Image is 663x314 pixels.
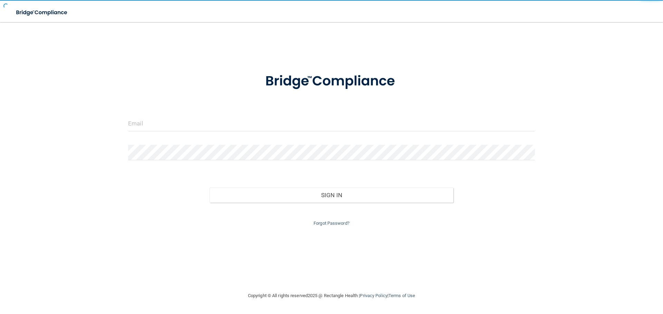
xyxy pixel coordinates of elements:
img: bridge_compliance_login_screen.278c3ca4.svg [251,63,412,99]
input: Email [128,116,535,131]
button: Sign In [210,188,454,203]
a: Forgot Password? [314,221,349,226]
a: Terms of Use [388,293,415,298]
img: bridge_compliance_login_screen.278c3ca4.svg [10,6,74,20]
div: Copyright © All rights reserved 2025 @ Rectangle Health | | [205,285,458,307]
a: Privacy Policy [360,293,387,298]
